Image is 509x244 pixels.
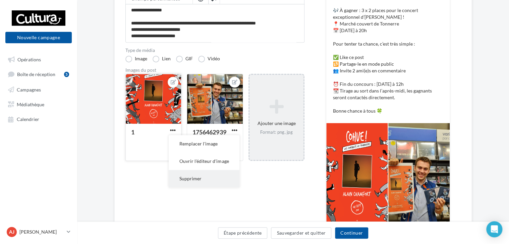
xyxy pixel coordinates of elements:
[125,48,304,53] label: Type de média
[5,226,72,238] a: AJ [PERSON_NAME]
[9,229,14,235] span: AJ
[271,227,331,239] button: Sauvegarder et quitter
[4,113,73,125] a: Calendrier
[335,227,368,239] button: Continuer
[153,56,171,62] label: Lien
[4,83,73,95] a: Campagnes
[218,227,268,239] button: Étape précédente
[17,101,44,107] span: Médiathèque
[131,128,134,136] div: 1
[17,56,41,62] span: Opérations
[4,98,73,110] a: Médiathèque
[4,53,73,65] a: Opérations
[19,229,64,235] p: [PERSON_NAME]
[64,72,69,77] div: 5
[4,68,73,80] a: Boîte de réception5
[198,56,220,62] label: Vidéo
[192,128,226,143] div: 1756462939538
[169,170,239,187] button: Supprimer
[486,221,502,237] div: Open Intercom Messenger
[176,56,193,62] label: GIF
[17,86,41,92] span: Campagnes
[17,71,55,77] span: Boîte de réception
[5,32,72,43] button: Nouvelle campagne
[169,135,239,152] button: Remplacer l'image
[169,152,239,170] button: Ouvrir l'éditeur d'image
[125,68,304,72] div: Images du post
[17,116,39,122] span: Calendrier
[125,56,147,62] label: Image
